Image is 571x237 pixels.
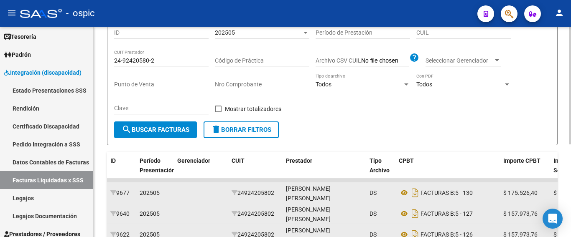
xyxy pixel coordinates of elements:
span: Prestador [286,157,312,164]
span: Importe CPBT [503,157,540,164]
span: 202505 [215,29,235,36]
datatable-header-cell: Gerenciador [174,152,228,189]
span: Padrón [4,50,31,59]
button: Borrar Filtros [204,121,279,138]
span: Integración (discapacidad) [4,68,82,77]
span: FACTURAS B: [421,210,455,217]
span: - ospic [66,4,95,23]
div: [PERSON_NAME] [PERSON_NAME] [286,184,363,203]
span: CUIT [232,157,245,164]
datatable-header-cell: Tipo Archivo [366,152,395,189]
datatable-header-cell: Período Presentación [136,152,174,189]
div: 9677 [110,188,133,198]
span: $ 157.973,76 [503,210,538,217]
span: 202505 [140,210,160,217]
datatable-header-cell: Prestador [283,152,366,189]
span: $ 175.526,40 [503,189,538,196]
datatable-header-cell: ID [107,152,136,189]
span: FACTURAS B: [421,189,455,196]
span: CPBT [399,157,414,164]
span: Gerenciador [177,157,210,164]
span: Borrar Filtros [211,126,271,134]
i: Descargar documento [410,186,421,199]
div: Open Intercom Messenger [543,209,563,229]
mat-icon: help [409,53,419,63]
span: DS [370,189,377,196]
span: Tipo Archivo [370,157,390,174]
mat-icon: delete [211,124,221,134]
span: Mostrar totalizadores [225,104,281,114]
span: Período Presentación [140,157,175,174]
span: ID [110,157,116,164]
mat-icon: search [122,124,132,134]
datatable-header-cell: CPBT [395,152,500,189]
span: DS [370,210,377,217]
span: Tesorería [4,32,36,41]
input: Archivo CSV CUIL [361,57,409,65]
span: Buscar Facturas [122,126,189,134]
datatable-header-cell: CUIT [228,152,283,189]
mat-icon: menu [7,8,17,18]
div: 5 - 130 [399,186,497,199]
div: 5 - 127 [399,207,497,220]
span: 202505 [140,189,160,196]
datatable-header-cell: Importe CPBT [500,152,550,189]
div: 24924205802 [232,188,279,198]
div: 9640 [110,209,133,219]
i: Descargar documento [410,207,421,220]
div: 24924205802 [232,209,279,219]
span: Todos [316,81,331,88]
span: Archivo CSV CUIL [316,57,361,64]
div: [PERSON_NAME] [PERSON_NAME] [286,205,363,224]
button: Buscar Facturas [114,121,197,138]
span: Todos [416,81,432,88]
mat-icon: person [554,8,564,18]
span: Seleccionar Gerenciador [426,57,493,64]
